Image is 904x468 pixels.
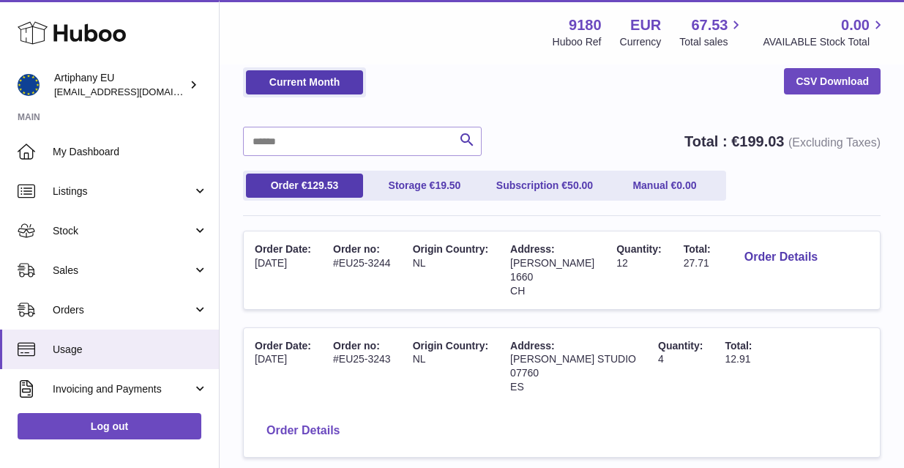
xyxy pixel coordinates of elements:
span: 50.00 [567,179,593,191]
a: 0.00 AVAILABLE Stock Total [763,15,886,49]
td: #EU25-3243 [322,328,402,406]
span: My Dashboard [53,145,208,159]
button: Order Details [733,242,829,272]
td: [DATE] [244,231,322,309]
a: Log out [18,413,201,439]
span: 199.03 [739,133,784,149]
span: Invoicing and Payments [53,382,193,396]
div: Huboo Ref [553,35,602,49]
td: [DATE] [244,328,322,406]
span: Origin Country: [413,340,488,352]
span: 1660 [510,271,533,283]
span: Quantity: [616,243,661,255]
td: NL [402,328,499,406]
a: Order €129.53 [246,174,363,198]
button: Order Details [255,416,351,446]
span: 19.50 [435,179,460,191]
a: Storage €19.50 [366,174,483,198]
span: Order Date: [255,243,311,255]
span: (Excluding Taxes) [788,136,881,149]
span: 07760 [510,367,539,379]
strong: EUR [630,15,661,35]
a: Subscription €50.00 [486,174,603,198]
span: Address: [510,243,555,255]
td: NL [402,231,499,309]
span: AVAILABLE Stock Total [763,35,886,49]
span: 67.53 [691,15,728,35]
td: 4 [647,328,714,406]
span: 129.53 [307,179,338,191]
span: [PERSON_NAME] STUDIO [510,353,636,365]
span: [EMAIL_ADDRESS][DOMAIN_NAME] [54,86,215,97]
span: 12.91 [725,353,750,365]
td: #EU25-3244 [322,231,402,309]
span: Total: [725,340,752,352]
span: Address: [510,340,555,352]
strong: Total : € [684,133,881,149]
div: Currency [620,35,662,49]
a: 67.53 Total sales [679,15,744,49]
span: Sales [53,264,193,278]
span: [PERSON_NAME] [510,257,594,269]
div: Artiphany EU [54,71,186,99]
span: 27.71 [684,257,709,269]
a: CSV Download [784,68,881,94]
a: Manual €0.00 [606,174,723,198]
span: 0.00 [676,179,696,191]
span: Orders [53,303,193,317]
span: Origin Country: [413,243,488,255]
span: ES [510,381,524,393]
span: Total: [684,243,711,255]
span: CH [510,285,525,297]
span: Total sales [679,35,744,49]
span: Order no: [333,340,380,352]
img: artiphany@artiphany.eu [18,74,40,96]
span: Order no: [333,243,380,255]
span: Listings [53,185,193,198]
span: 0.00 [841,15,870,35]
span: Order Date: [255,340,311,352]
span: Quantity: [658,340,703,352]
span: Stock [53,224,193,238]
a: Current Month [246,70,363,94]
span: Usage [53,343,208,357]
td: 12 [605,231,672,309]
strong: 9180 [569,15,602,35]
